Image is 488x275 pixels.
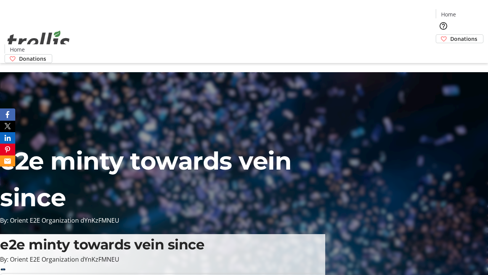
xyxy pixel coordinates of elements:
button: Help [436,18,451,34]
img: Orient E2E Organization dYnKzFMNEU's Logo [5,22,72,60]
a: Donations [436,34,483,43]
span: Home [10,45,25,53]
span: Home [441,10,456,18]
span: Donations [450,35,477,43]
a: Home [5,45,29,53]
span: Donations [19,55,46,63]
a: Donations [5,54,52,63]
a: Home [436,10,461,18]
button: Cart [436,43,451,58]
